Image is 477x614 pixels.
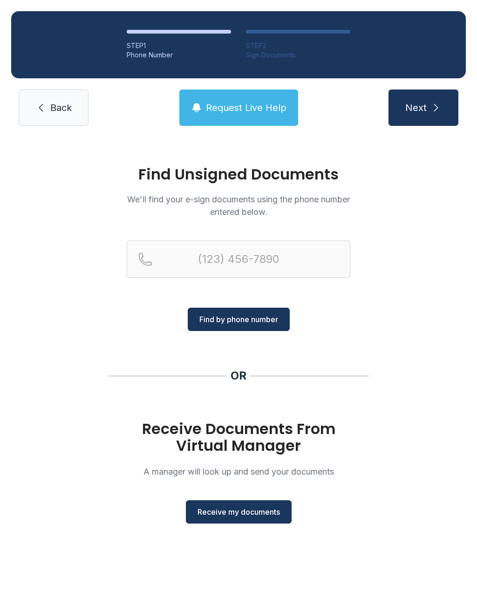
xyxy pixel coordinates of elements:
div: Sign Documents [246,50,350,60]
div: OR [231,368,246,383]
div: STEP 2 [246,41,350,50]
h1: Find Unsigned Documents [127,167,350,182]
div: STEP 1 [127,41,231,50]
span: Find by phone number [199,314,278,325]
span: Request Live Help [206,101,286,114]
span: Back [50,101,72,114]
span: Receive my documents [198,506,280,517]
h1: Receive Documents From Virtual Manager [127,421,350,454]
p: We'll find your e-sign documents using the phone number entered below. [127,193,350,218]
p: A manager will look up and send your documents [127,465,350,478]
span: Next [405,101,427,114]
div: Phone Number [127,50,231,60]
input: Reservation phone number [127,241,350,278]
